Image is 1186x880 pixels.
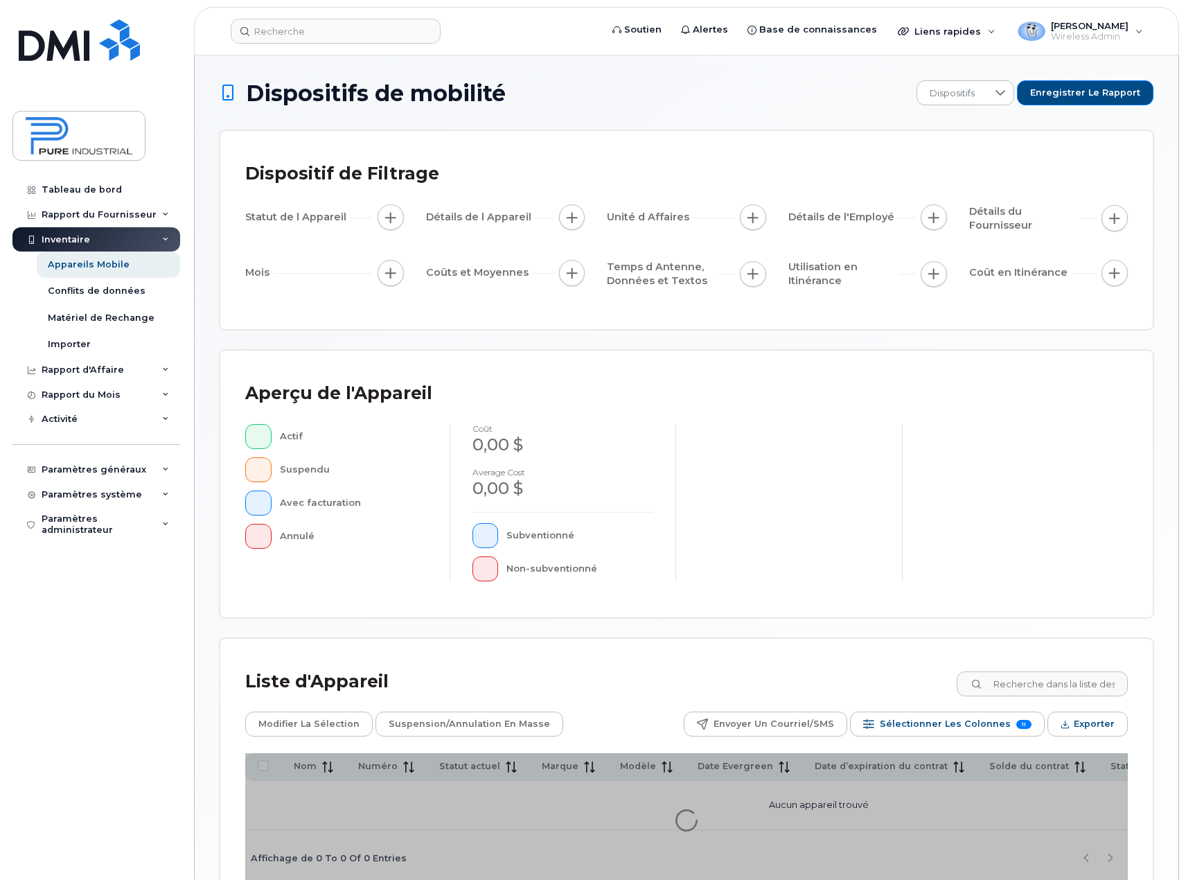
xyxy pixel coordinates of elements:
[245,712,373,737] button: Modifier la sélection
[375,712,563,737] button: Suspension/Annulation en masse
[880,714,1011,734] span: Sélectionner les colonnes
[1017,80,1153,105] button: Enregistrer le rapport
[246,81,506,105] span: Dispositifs de mobilité
[245,265,274,280] span: Mois
[472,477,654,500] div: 0,00 $
[280,457,427,482] div: Suspendu
[850,712,1045,737] button: Sélectionner les colonnes 11
[472,433,654,457] div: 0,00 $
[245,210,351,225] span: Statut de l Appareil
[917,81,987,106] span: Dispositifs
[280,524,427,549] div: Annulé
[714,714,834,734] span: Envoyer un courriel/SMS
[258,714,360,734] span: Modifier la sélection
[245,156,439,192] div: Dispositif de Filtrage
[245,376,432,412] div: Aperçu de l'Appareil
[245,664,389,700] div: Liste d'Appareil
[1016,720,1032,729] span: 11
[788,210,899,225] span: Détails de l'Employé
[280,424,427,449] div: Actif
[472,424,654,433] h4: coût
[506,523,653,548] div: Subventionné
[506,556,653,581] div: Non-subventionné
[280,491,427,516] div: Avec facturation
[969,265,1072,280] span: Coût en Itinérance
[1074,714,1115,734] span: Exporter
[389,714,550,734] span: Suspension/Annulation en masse
[607,210,693,225] span: Unité d Affaires
[426,210,536,225] span: Détails de l Appareil
[684,712,847,737] button: Envoyer un courriel/SMS
[969,204,1080,233] span: Détails du Fournisseur
[957,671,1128,696] input: Recherche dans la liste des appareils ...
[1047,712,1128,737] button: Exporter
[1030,87,1140,99] span: Enregistrer le rapport
[607,260,718,288] span: Temps d Antenne, Données et Textos
[472,468,654,477] h4: Average cost
[788,260,899,288] span: Utilisation en Itinérance
[426,265,533,280] span: Coûts et Moyennes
